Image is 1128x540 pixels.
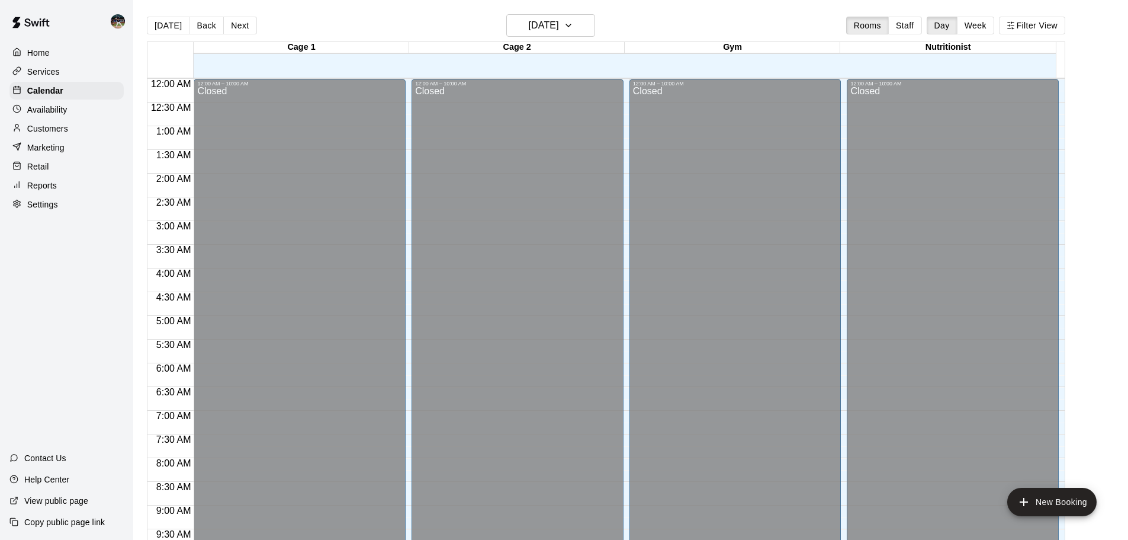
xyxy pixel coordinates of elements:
[846,17,889,34] button: Rooms
[27,142,65,154] p: Marketing
[153,126,194,136] span: 1:00 AM
[1007,488,1097,516] button: add
[27,180,57,191] p: Reports
[189,17,224,34] button: Back
[27,199,58,210] p: Settings
[888,17,922,34] button: Staff
[415,81,620,87] div: 12:00 AM – 10:00 AM
[194,42,409,53] div: Cage 1
[153,363,194,373] span: 6:00 AM
[153,458,194,468] span: 8:00 AM
[153,434,194,445] span: 7:30 AM
[24,516,105,528] p: Copy public page link
[957,17,994,34] button: Week
[153,221,194,231] span: 3:00 AM
[24,495,88,507] p: View public page
[529,17,559,34] h6: [DATE]
[9,63,124,81] a: Services
[153,269,194,279] span: 4:00 AM
[147,17,189,34] button: [DATE]
[153,292,194,302] span: 4:30 AM
[153,316,194,326] span: 5:00 AM
[24,474,69,485] p: Help Center
[27,123,68,135] p: Customers
[153,529,194,539] span: 9:30 AM
[9,158,124,175] a: Retail
[153,482,194,492] span: 8:30 AM
[153,340,194,350] span: 5:30 AM
[153,150,194,160] span: 1:30 AM
[27,104,68,116] p: Availability
[409,42,625,53] div: Cage 2
[153,174,194,184] span: 2:00 AM
[108,9,133,33] div: Nolan Gilbert
[850,81,1055,87] div: 12:00 AM – 10:00 AM
[148,103,194,113] span: 12:30 AM
[153,245,194,255] span: 3:30 AM
[153,411,194,421] span: 7:00 AM
[9,196,124,213] a: Settings
[27,161,49,172] p: Retail
[633,81,838,87] div: 12:00 AM – 10:00 AM
[153,197,194,207] span: 2:30 AM
[9,120,124,138] a: Customers
[9,44,124,62] a: Home
[153,387,194,397] span: 6:30 AM
[27,66,60,78] p: Services
[625,42,840,53] div: Gym
[197,81,402,87] div: 12:00 AM – 10:00 AM
[27,47,50,59] p: Home
[27,85,63,97] p: Calendar
[9,101,124,119] a: Availability
[24,452,66,464] p: Contact Us
[153,506,194,516] span: 9:00 AM
[9,177,124,194] a: Reports
[111,14,125,28] img: Nolan Gilbert
[9,139,124,156] a: Marketing
[148,79,194,89] span: 12:00 AM
[223,17,256,34] button: Next
[999,17,1065,34] button: Filter View
[927,17,957,34] button: Day
[506,14,595,37] button: [DATE]
[9,82,124,100] a: Calendar
[840,42,1056,53] div: Nutritionist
